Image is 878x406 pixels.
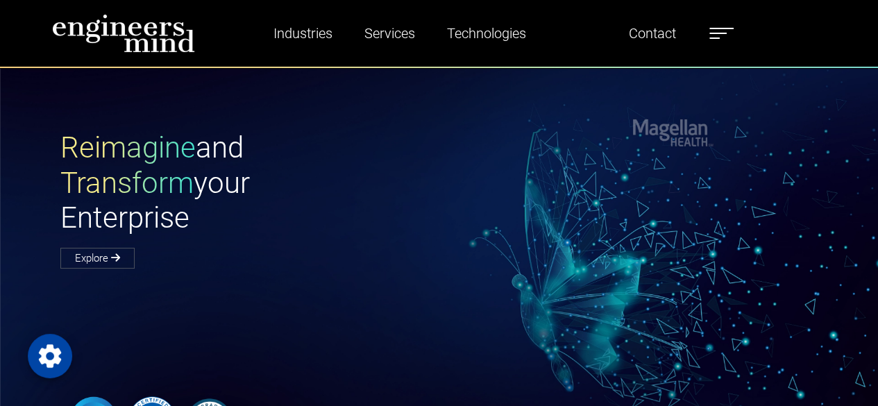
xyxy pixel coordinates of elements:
[60,130,196,164] span: Reimagine
[441,17,532,49] a: Technologies
[60,166,194,200] span: Transform
[359,17,421,49] a: Services
[60,248,135,269] a: Explore
[268,17,338,49] a: Industries
[623,17,682,49] a: Contact
[60,130,439,235] h1: and your Enterprise
[52,14,195,53] img: logo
